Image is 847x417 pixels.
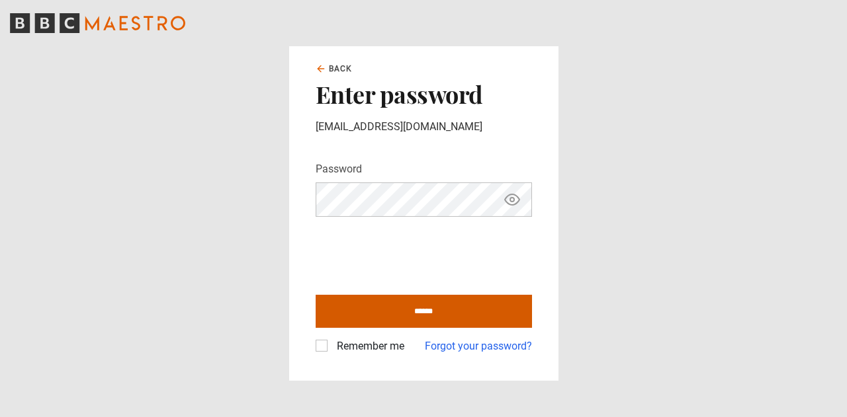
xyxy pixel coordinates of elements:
p: [EMAIL_ADDRESS][DOMAIN_NAME] [316,119,532,135]
span: Back [329,63,353,75]
h2: Enter password [316,80,532,108]
label: Remember me [332,338,404,354]
a: Back [316,63,353,75]
label: Password [316,161,362,177]
a: Forgot your password? [425,338,532,354]
button: Show password [501,188,523,211]
svg: BBC Maestro [10,13,185,33]
iframe: reCAPTCHA [316,227,517,279]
